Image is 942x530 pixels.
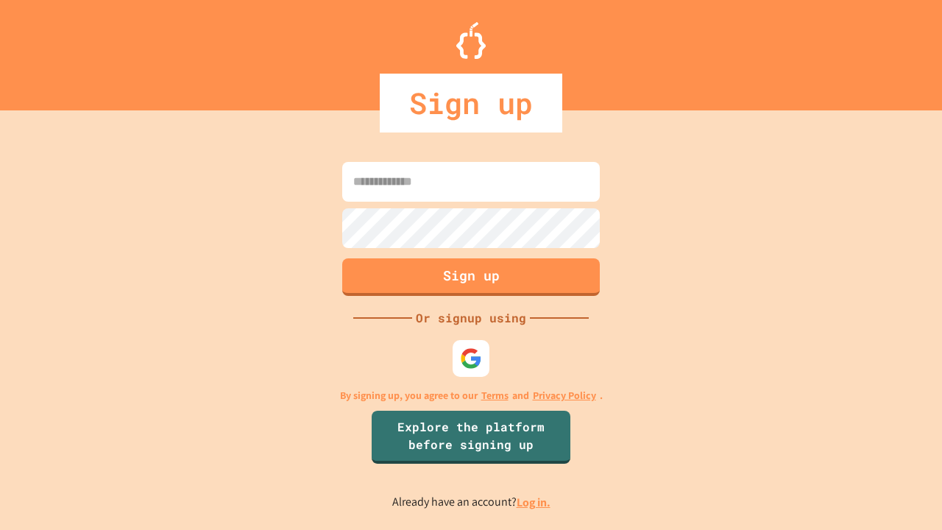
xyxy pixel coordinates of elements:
[412,309,530,327] div: Or signup using
[372,411,570,464] a: Explore the platform before signing up
[517,495,550,510] a: Log in.
[392,493,550,512] p: Already have an account?
[481,388,509,403] a: Terms
[460,347,482,370] img: google-icon.svg
[456,22,486,59] img: Logo.svg
[342,258,600,296] button: Sign up
[380,74,562,132] div: Sign up
[533,388,596,403] a: Privacy Policy
[340,388,603,403] p: By signing up, you agree to our and .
